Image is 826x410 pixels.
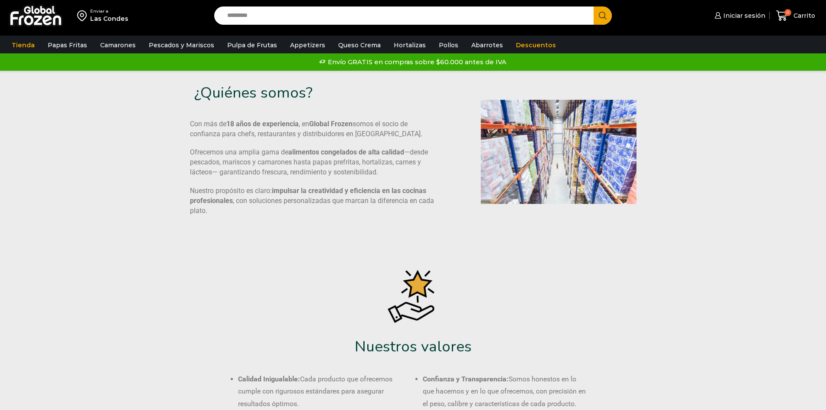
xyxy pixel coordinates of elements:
b: alimentos congelados de alta calidad [288,148,404,156]
a: Hortalizas [389,37,430,53]
p: Nuestro propósito es claro: , con soluciones personalizadas que marcan la diferencia en cada plato. [190,186,436,216]
p: Ofrecemos una amplia gama de —desde pescados, mariscos y camarones hasta papas prefritas, hortali... [190,148,436,177]
button: Search button [594,7,612,25]
div: Las Condes [90,14,128,23]
a: Pescados y Mariscos [144,37,219,53]
a: Iniciar sesión [712,7,765,24]
a: Descuentos [512,37,560,53]
b: Confianza y Transparencia: [423,375,509,383]
b: Global Frozen [309,120,353,128]
span: Iniciar sesión [721,11,765,20]
h3: ¿Quiénes somos? [194,84,404,102]
a: Papas Fritas [43,37,91,53]
a: 0 Carrito [774,6,817,26]
a: Tienda [7,37,39,53]
b: 18 años de experiencia [226,120,299,128]
a: Pulpa de Frutas [223,37,281,53]
a: Queso Crema [334,37,385,53]
a: Appetizers [286,37,330,53]
span: 0 [784,9,791,16]
b: impulsar la creatividad y eficiencia en las cocinas profesionales [190,187,426,205]
a: Abarrotes [467,37,507,53]
span: Carrito [791,11,815,20]
a: Camarones [96,37,140,53]
a: Pollos [434,37,463,53]
div: Enviar a [90,8,128,14]
h2: Nuestros valores [175,338,652,356]
p: Con más de , en somos el socio de confianza para chefs, restaurantes y distribuidores en [GEOGRAP... [190,119,436,139]
img: address-field-icon.svg [77,8,90,23]
b: Calidad Inigualable: [238,375,300,383]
